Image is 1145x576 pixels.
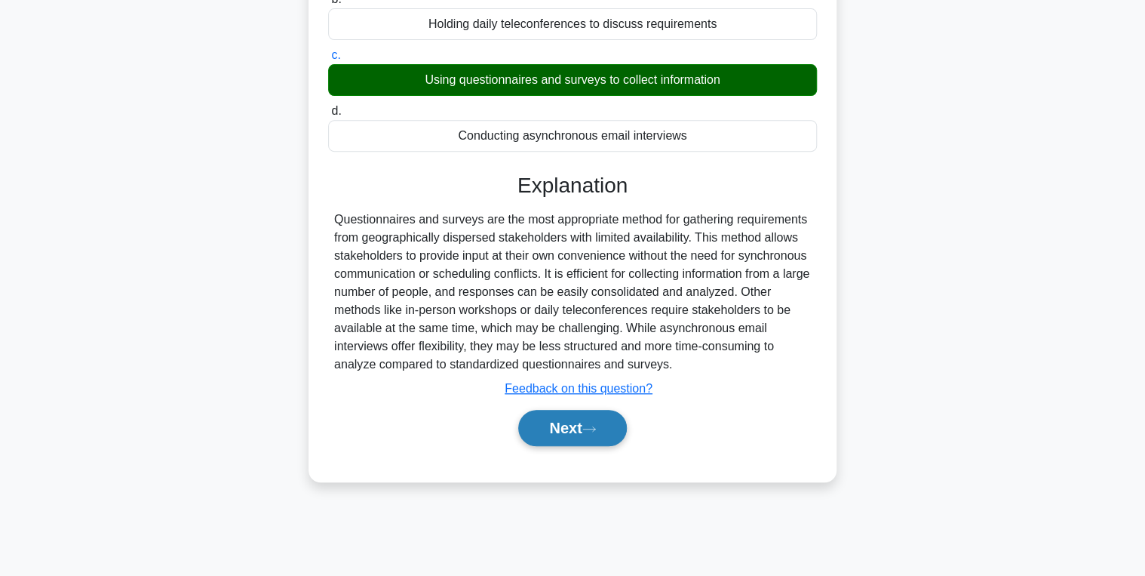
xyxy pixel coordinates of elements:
[331,48,340,61] span: c.
[328,8,817,40] div: Holding daily teleconferences to discuss requirements
[328,64,817,96] div: Using questionnaires and surveys to collect information
[331,104,341,117] span: d.
[518,410,626,446] button: Next
[505,382,652,395] a: Feedback on this question?
[337,173,808,199] h3: Explanation
[334,211,811,374] div: Questionnaires and surveys are the most appropriate method for gathering requirements from geogra...
[328,120,817,152] div: Conducting asynchronous email interviews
